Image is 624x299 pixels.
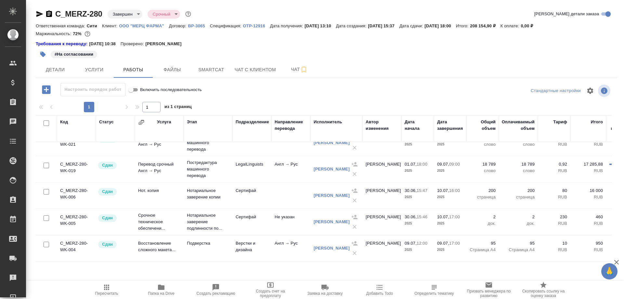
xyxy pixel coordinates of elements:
p: 2025 [437,194,463,200]
p: Подверстка [187,240,229,247]
p: 10.07, [437,214,449,219]
p: 2025 [437,141,463,148]
button: Добавить тэг [36,47,50,61]
p: 2 [470,214,496,220]
p: 30.06, [405,214,417,219]
p: Ответственная команда: [36,23,87,28]
span: Посмотреть информацию [598,85,612,97]
p: 2025 [437,220,463,227]
div: Менеджер проверил работу исполнителя, передает ее на следующий этап [97,161,132,170]
p: 95 [502,240,535,247]
p: 15:47 [417,188,427,193]
button: Срочный [151,11,172,17]
button: Сгруппировать [138,119,145,126]
td: Англ → Рус [271,237,310,260]
div: Менеджер проверил работу исполнителя, передает ее на следующий этап [97,240,132,249]
p: 200 [470,187,496,194]
td: Перевод срочный Англ → Рус [135,158,184,181]
td: C_MERZ-280-WK-004 [57,237,96,260]
p: Договор: [169,23,188,28]
p: 18 789 [502,161,535,168]
td: LegalLinguists [232,158,271,181]
p: Страница А4 [502,247,535,253]
a: ВР-3065 [188,23,210,28]
p: RUB [541,141,567,148]
span: На согласовании [50,51,98,57]
p: 0,92 [541,161,567,168]
button: Доп статусы указывают на важность/срочность заказа [184,10,192,18]
div: Статус [99,119,114,125]
p: #На согласовании [55,51,93,58]
p: 2025 [405,194,431,200]
p: Сдан [102,188,113,195]
div: Итого [591,119,603,125]
p: 09.07, [405,241,417,246]
span: Чат [284,65,315,74]
td: Срочное техническое обеспечени... [135,209,184,235]
a: [PERSON_NAME] [314,167,350,171]
td: C_MERZ-280-WK-005 [57,211,96,233]
div: Услуга [157,119,171,125]
td: C_MERZ-280-WK-019 [57,158,96,181]
p: Сдан [102,215,113,221]
p: RUB [574,247,603,253]
p: док. [470,220,496,227]
p: 18:00 [417,162,427,167]
td: Восстановление сложного макета... [135,237,184,260]
p: 10.07, [437,188,449,193]
span: Настроить таблицу [582,83,598,99]
span: Включить последовательность [140,87,202,93]
td: Перевод срочный Англ → Рус [135,131,184,154]
p: RUB [541,168,567,174]
span: из 1 страниц [164,103,192,112]
p: 15:46 [417,214,427,219]
p: 18 789 [470,161,496,168]
div: Завершен [148,10,180,19]
td: Верстки и дизайна [232,237,271,260]
p: 16 000 [574,187,603,194]
td: C_MERZ-280-WK-006 [57,184,96,207]
p: 2025 [405,168,431,174]
span: Работы [118,66,149,74]
p: RUB [541,247,567,253]
p: 80 [541,187,567,194]
p: Постредактура машинного перевода [187,133,229,153]
p: RUB [574,168,603,174]
div: Код [60,119,68,125]
p: Постредактура машинного перевода [187,159,229,179]
p: RUB [574,194,603,200]
p: Нотариальное заверение копии [187,187,229,200]
a: [PERSON_NAME] [314,193,350,198]
p: Проверено: [121,41,146,47]
p: слово [502,168,535,174]
p: 230 [541,214,567,220]
p: OTP-12916 [243,23,270,28]
p: Нотариальное заверение подлинности по... [187,212,229,232]
span: Детали [40,66,71,74]
div: Автор изменения [366,119,398,132]
div: Направление перевода [275,119,307,132]
p: ООО "МЕРЦ ФАРМА" [119,23,169,28]
p: [DATE] 13:10 [305,23,336,28]
p: слово [470,168,496,174]
td: [PERSON_NAME] [362,184,401,207]
td: LegalLinguists [232,131,271,154]
p: 208 154,90 ₽ [470,23,500,28]
div: Дата начала [405,119,431,132]
p: 72% [73,31,83,36]
p: RUB [574,220,603,227]
svg: Подписаться [300,66,308,74]
p: 09.07, [437,162,449,167]
td: Нот. копия [135,184,184,207]
td: Сертифай [232,211,271,233]
p: 2025 [405,247,431,253]
p: [PERSON_NAME] [145,41,186,47]
div: Менеджер проверил работу исполнителя, передает ее на следующий этап [97,214,132,223]
td: C_MERZ-280-WK-021 [57,131,96,154]
p: 01.07, [405,162,417,167]
p: Маржинальность: [36,31,73,36]
td: [PERSON_NAME] [362,237,401,260]
p: 460 [574,214,603,220]
p: RUB [541,220,567,227]
td: [PERSON_NAME] [362,211,401,233]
